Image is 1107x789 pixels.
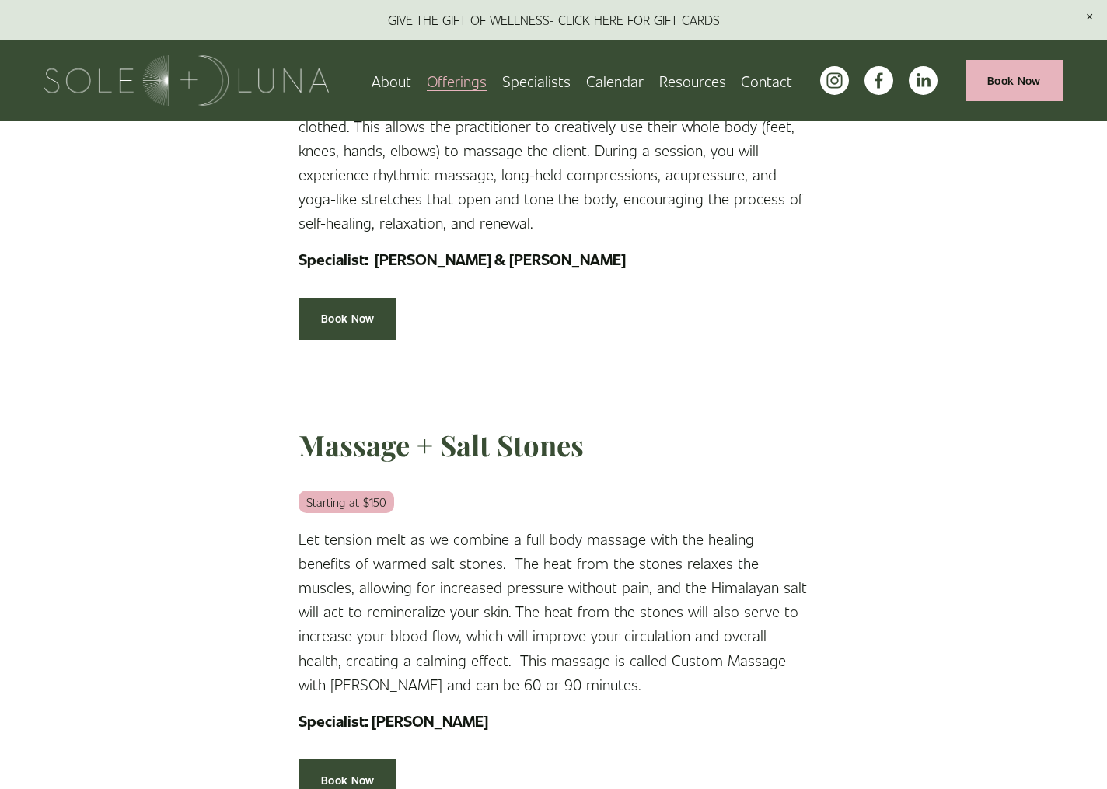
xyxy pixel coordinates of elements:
[299,298,396,339] a: Book Now
[820,66,849,95] a: instagram-unauth
[909,66,938,95] a: LinkedIn
[44,55,330,106] img: Sole + Luna
[659,68,726,93] span: Resources
[741,67,792,94] a: Contact
[427,67,487,94] a: folder dropdown
[299,426,808,464] h3: Massage + Salt Stones
[299,89,808,234] p: Traditional Thai bodywork is typically done on a padded mat on the floor fully clothed. This allo...
[659,67,726,94] a: folder dropdown
[299,526,808,695] p: Let tension melt as we combine a full body massage with the healing benefits of warmed salt stone...
[299,491,394,513] em: Starting at $150
[502,67,571,94] a: Specialists
[299,249,626,269] strong: Specialist: [PERSON_NAME] & [PERSON_NAME]
[586,67,644,94] a: Calendar
[966,60,1063,101] a: Book Now
[427,68,487,93] span: Offerings
[864,66,893,95] a: facebook-unauth
[299,710,488,731] strong: Specialist: [PERSON_NAME]
[372,67,411,94] a: About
